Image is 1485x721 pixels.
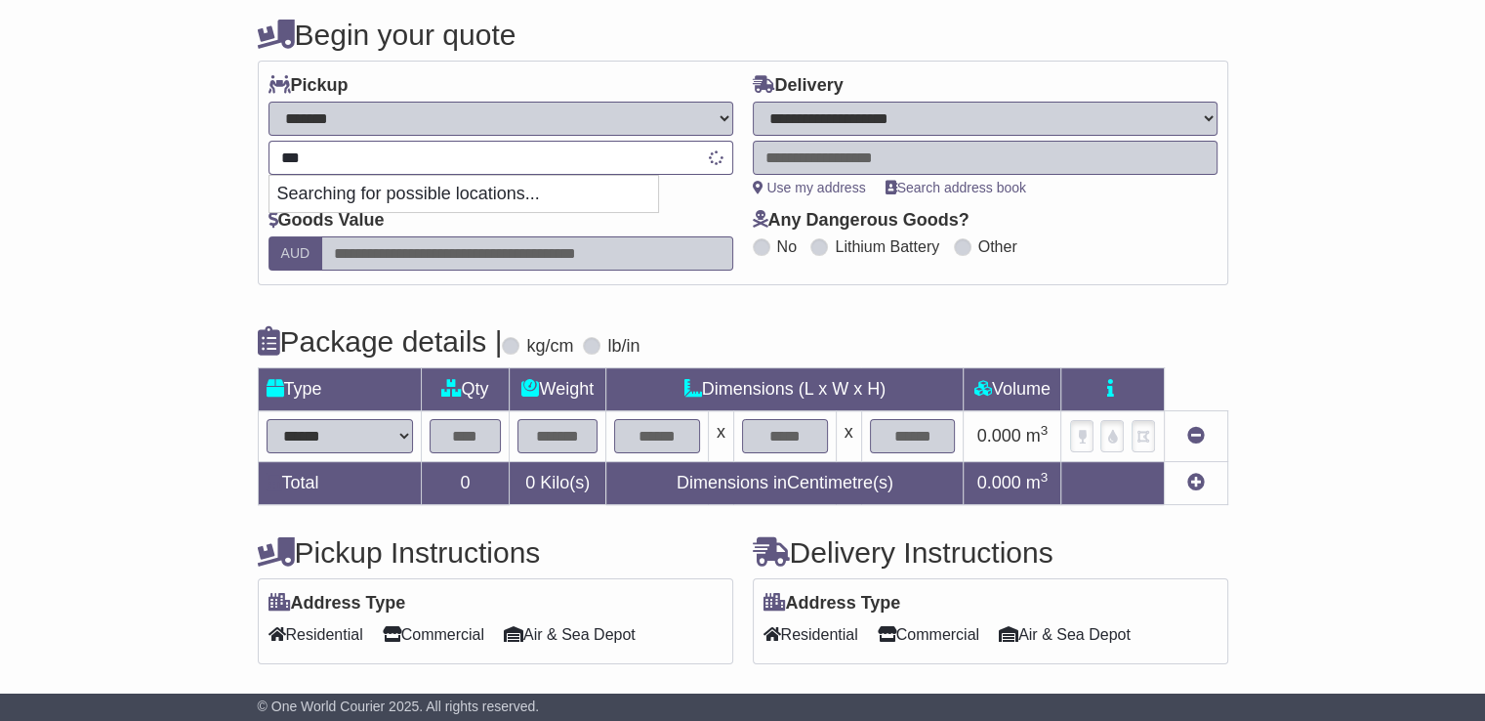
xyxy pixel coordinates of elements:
[1187,473,1205,492] a: Add new item
[504,619,636,650] span: Air & Sea Depot
[268,210,385,232] label: Goods Value
[421,462,510,505] td: 0
[964,368,1061,411] td: Volume
[606,368,964,411] td: Dimensions (L x W x H)
[977,426,1021,445] span: 0.000
[526,336,573,358] label: kg/cm
[258,699,540,714] span: © One World Courier 2025. All rights reserved.
[258,325,503,358] h4: Package details |
[607,336,639,358] label: lb/in
[886,180,1026,195] a: Search address book
[268,141,733,175] typeahead: Please provide city
[268,619,363,650] span: Residential
[753,536,1228,569] h4: Delivery Instructions
[978,237,1017,256] label: Other
[421,368,510,411] td: Qty
[1026,426,1049,445] span: m
[753,75,844,97] label: Delivery
[383,619,484,650] span: Commercial
[258,536,733,569] h4: Pickup Instructions
[510,462,606,505] td: Kilo(s)
[606,462,964,505] td: Dimensions in Centimetre(s)
[763,593,901,615] label: Address Type
[269,176,658,213] p: Searching for possible locations...
[258,368,421,411] td: Type
[1187,426,1205,445] a: Remove this item
[753,210,969,232] label: Any Dangerous Goods?
[753,180,866,195] a: Use my address
[708,411,733,462] td: x
[268,236,323,271] label: AUD
[763,619,858,650] span: Residential
[1041,423,1049,438] sup: 3
[510,368,606,411] td: Weight
[525,473,535,492] span: 0
[258,19,1228,51] h4: Begin your quote
[1041,470,1049,485] sup: 3
[258,462,421,505] td: Total
[878,619,979,650] span: Commercial
[836,411,861,462] td: x
[999,619,1131,650] span: Air & Sea Depot
[1026,473,1049,492] span: m
[268,593,406,615] label: Address Type
[977,473,1021,492] span: 0.000
[268,75,349,97] label: Pickup
[777,237,797,256] label: No
[835,237,939,256] label: Lithium Battery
